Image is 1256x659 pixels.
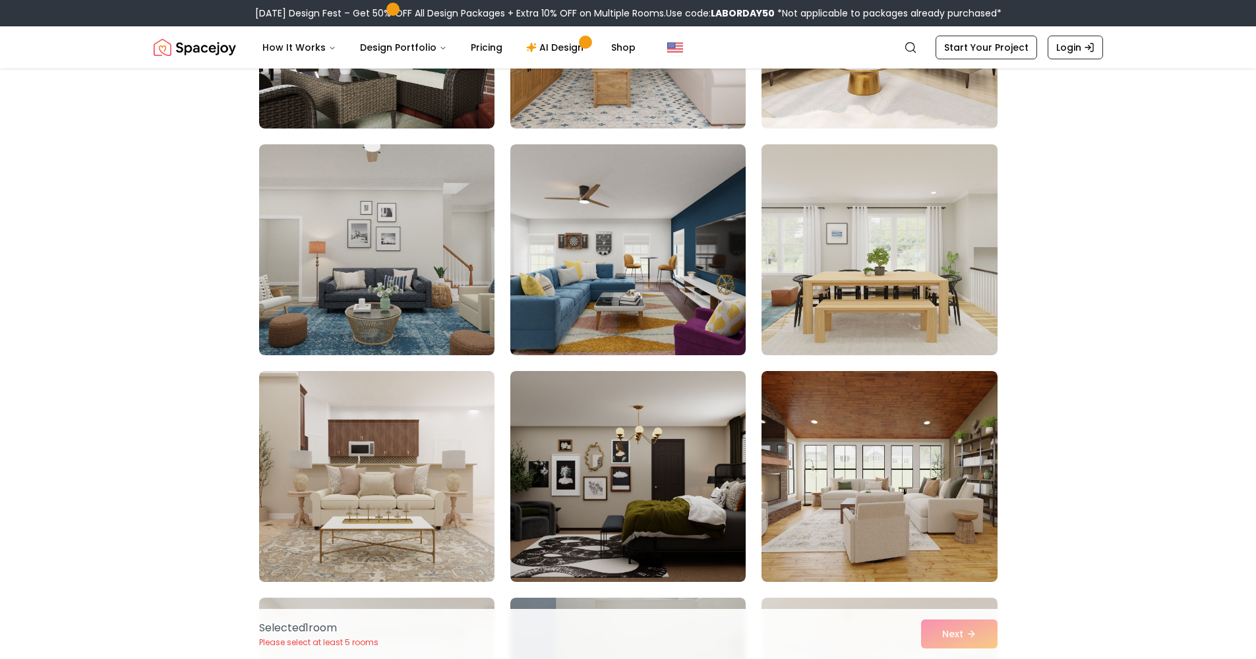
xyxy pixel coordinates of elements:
p: Selected 1 room [259,620,378,636]
img: Room room-9 [762,144,997,355]
nav: Main [252,34,646,61]
button: Design Portfolio [349,34,458,61]
img: Room room-10 [259,371,494,582]
button: How It Works [252,34,347,61]
img: Room room-12 [762,371,997,582]
img: Room room-7 [259,144,494,355]
nav: Global [154,26,1103,69]
img: Room room-8 [510,144,746,355]
span: Use code: [666,7,775,20]
p: Please select at least 5 rooms [259,637,378,648]
img: Room room-11 [510,371,746,582]
span: *Not applicable to packages already purchased* [775,7,1002,20]
a: Spacejoy [154,34,236,61]
a: Start Your Project [936,36,1037,59]
div: [DATE] Design Fest – Get 50% OFF All Design Packages + Extra 10% OFF on Multiple Rooms. [255,7,1002,20]
a: Login [1048,36,1103,59]
img: United States [667,40,683,55]
img: Spacejoy Logo [154,34,236,61]
a: AI Design [516,34,598,61]
b: LABORDAY50 [711,7,775,20]
a: Shop [601,34,646,61]
a: Pricing [460,34,513,61]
